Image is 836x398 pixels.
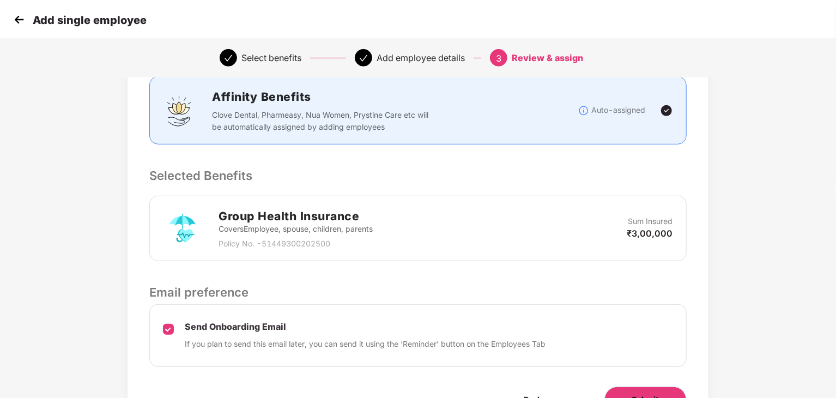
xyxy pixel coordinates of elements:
p: Selected Benefits [149,166,686,185]
img: svg+xml;base64,PHN2ZyB4bWxucz0iaHR0cDovL3d3dy53My5vcmcvMjAwMC9zdmciIHdpZHRoPSIzMCIgaGVpZ2h0PSIzMC... [11,11,27,28]
img: svg+xml;base64,PHN2ZyBpZD0iVGljay0yNHgyNCIgeG1sbnM9Imh0dHA6Ly93d3cudzMub3JnLzIwMDAvc3ZnIiB3aWR0aD... [660,104,673,117]
p: Policy No. - 51449300202500 [219,238,373,250]
img: svg+xml;base64,PHN2ZyB4bWxucz0iaHR0cDovL3d3dy53My5vcmcvMjAwMC9zdmciIHdpZHRoPSI3MiIgaGVpZ2h0PSI3Mi... [163,209,202,248]
span: check [359,54,368,63]
p: Auto-assigned [592,104,646,116]
p: If you plan to send this email later, you can send it using the ‘Reminder’ button on the Employee... [185,338,546,350]
p: Sum Insured [628,215,673,227]
h2: Affinity Benefits [212,88,578,106]
div: Add employee details [377,49,465,67]
div: Select benefits [241,49,301,67]
p: Clove Dental, Pharmeasy, Nua Women, Prystine Care etc will be automatically assigned by adding em... [212,109,432,133]
h2: Group Health Insurance [219,207,373,225]
div: Review & assign [512,49,583,67]
span: 3 [496,53,501,64]
p: Covers Employee, spouse, children, parents [219,223,373,235]
span: check [224,54,233,63]
img: svg+xml;base64,PHN2ZyBpZD0iQWZmaW5pdHlfQmVuZWZpdHMiIGRhdGEtbmFtZT0iQWZmaW5pdHkgQmVuZWZpdHMiIHhtbG... [163,94,196,127]
p: Add single employee [33,14,147,27]
p: Send Onboarding Email [185,321,546,333]
p: Email preference [149,283,686,301]
p: ₹3,00,000 [627,227,673,239]
img: svg+xml;base64,PHN2ZyBpZD0iSW5mb18tXzMyeDMyIiBkYXRhLW5hbWU9IkluZm8gLSAzMngzMiIgeG1sbnM9Imh0dHA6Ly... [578,105,589,116]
